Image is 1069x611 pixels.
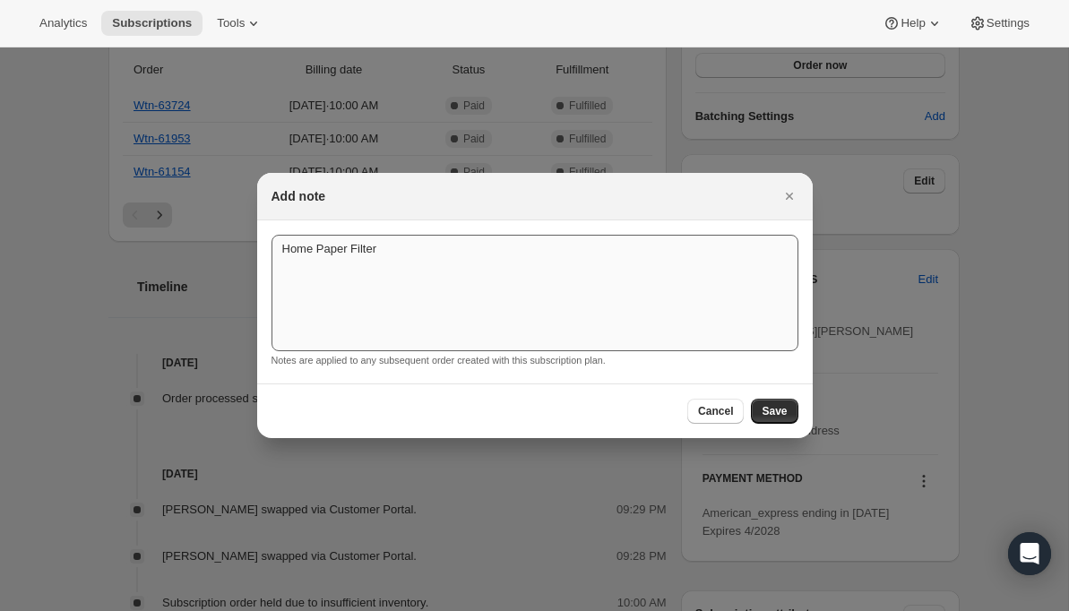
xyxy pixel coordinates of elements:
h2: Add note [272,187,326,205]
button: Analytics [29,11,98,36]
button: Subscriptions [101,11,203,36]
div: Open Intercom Messenger [1008,532,1051,575]
span: Subscriptions [112,16,192,30]
button: Close [777,184,802,209]
span: Help [901,16,925,30]
button: Settings [958,11,1040,36]
span: Analytics [39,16,87,30]
textarea: Home Paper Filter [272,235,798,351]
span: Settings [987,16,1030,30]
button: Tools [206,11,273,36]
span: Save [762,404,787,418]
span: Cancel [698,404,733,418]
button: Cancel [687,399,744,424]
small: Notes are applied to any subsequent order created with this subscription plan. [272,355,606,366]
button: Help [872,11,953,36]
span: Tools [217,16,245,30]
button: Save [751,399,797,424]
